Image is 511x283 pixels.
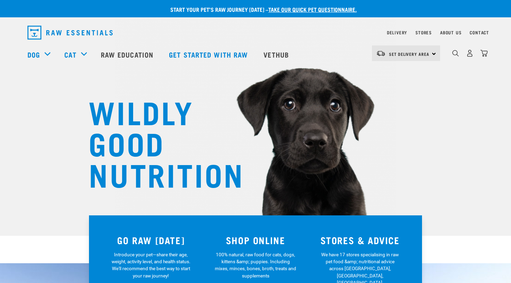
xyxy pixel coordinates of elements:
[208,235,304,246] h3: SHOP ONLINE
[27,49,40,60] a: Dog
[440,31,461,34] a: About Us
[110,251,192,280] p: Introduce your pet—share their age, weight, activity level, and health status. We'll recommend th...
[376,50,386,57] img: van-moving.png
[22,23,489,42] nav: dropdown navigation
[387,31,407,34] a: Delivery
[94,41,162,68] a: Raw Education
[466,50,473,57] img: user.png
[415,31,432,34] a: Stores
[89,95,228,189] h1: WILDLY GOOD NUTRITION
[215,251,297,280] p: 100% natural, raw food for cats, dogs, kittens &amp; puppies. Including mixes, minces, bones, bro...
[389,53,429,55] span: Set Delivery Area
[312,235,408,246] h3: STORES & ADVICE
[480,50,488,57] img: home-icon@2x.png
[64,49,76,60] a: Cat
[257,41,298,68] a: Vethub
[268,8,357,11] a: take our quick pet questionnaire.
[103,235,199,246] h3: GO RAW [DATE]
[27,26,113,40] img: Raw Essentials Logo
[452,50,459,57] img: home-icon-1@2x.png
[162,41,257,68] a: Get started with Raw
[470,31,489,34] a: Contact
